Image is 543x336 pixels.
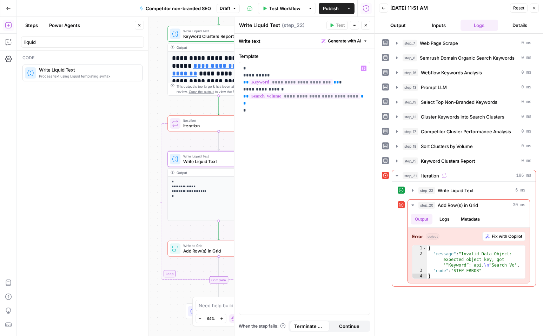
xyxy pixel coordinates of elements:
[421,84,447,91] span: Prompt LLM
[521,114,531,120] span: 0 ms
[403,143,418,150] span: step_18
[408,200,530,211] button: 30 ms
[438,202,478,209] span: Add Row(s) in Grid
[209,276,228,284] div: Complete
[392,155,536,167] button: 0 ms
[423,246,426,251] span: Toggle code folding, rows 1 through 4
[218,96,220,115] g: Edge from step_15 to step_21
[418,187,435,194] span: step_22
[328,38,361,44] span: Generate with AI
[412,233,423,240] strong: Error
[392,52,536,63] button: 0 ms
[403,172,418,179] span: step_21
[336,22,345,28] span: Test
[24,39,141,46] input: Search steps
[421,113,504,120] span: Cluster Keywords into Search Clusters
[177,45,252,50] div: Output
[319,3,343,14] button: Publish
[167,276,270,284] div: Complete
[183,118,251,123] span: Iteration
[189,89,214,93] span: Copy the output
[239,323,286,329] a: When the step fails:
[239,53,370,60] label: Template
[183,158,250,165] span: Write Liquid Text
[412,274,427,279] div: 4
[521,69,531,76] span: 0 ms
[183,153,250,159] span: Write Liquid Text
[183,243,250,248] span: Write to Grid
[22,55,143,61] div: Code
[420,20,458,31] button: Inputs
[521,40,531,46] span: 0 ms
[218,6,220,25] g: Edge from step_18 to step_15
[177,170,252,175] div: Output
[482,232,525,241] button: Fix with Copilot
[234,34,375,48] div: Write text
[521,128,531,135] span: 0 ms
[339,323,359,330] span: Continue
[183,28,251,34] span: Write Liquid Text
[418,202,435,209] span: step_20
[516,173,531,179] span: 186 ms
[167,303,270,319] div: EndOutput
[392,170,536,181] button: 186 ms
[501,20,539,31] button: Details
[457,214,484,224] button: Metadata
[521,99,531,105] span: 0 ms
[421,128,511,135] span: Competitor Cluster Performance Analysis
[239,22,280,29] textarea: Write Liquid Text
[438,187,474,194] span: Write Liquid Text
[183,122,251,129] span: Iteration
[392,82,536,93] button: 0 ms
[403,99,418,106] span: step_19
[323,5,339,12] span: Publish
[183,248,250,254] span: Add Row(s) in Grid
[392,182,536,286] div: 186 ms
[403,84,418,91] span: step_13
[408,185,530,196] button: 6 ms
[135,3,215,14] button: Competitor non-branded SEO
[515,187,525,194] span: 6 ms
[403,128,418,135] span: step_17
[403,54,417,61] span: step_8
[207,316,215,321] span: 94%
[403,113,418,120] span: step_12
[421,69,482,76] span: Webflow Keywords Analysis
[379,20,417,31] button: Output
[421,99,497,106] span: Select Top Non-Branded Keywords
[183,33,251,40] span: Keyword Clusters Report
[146,5,211,12] span: Competitor non-branded SEO
[403,69,418,76] span: step_16
[513,5,524,11] span: Reset
[282,22,305,29] span: ( step_22 )
[392,38,536,49] button: 0 ms
[220,5,230,12] span: Draft
[421,157,475,164] span: Keyword Clusters Report
[426,233,439,240] span: object
[392,111,536,122] button: 0 ms
[435,214,454,224] button: Logs
[392,126,536,137] button: 0 ms
[461,20,498,31] button: Logs
[521,143,531,149] span: 0 ms
[167,115,270,131] div: LoopErrorIterationIterationStep 21
[217,4,240,13] button: Draft
[294,323,325,330] span: Terminate Workflow
[420,40,458,47] span: Web Page Scrape
[492,233,522,240] span: Fix with Copilot
[218,283,220,302] g: Edge from step_21-iteration-end to end
[392,67,536,78] button: 0 ms
[411,214,432,224] button: Output
[269,5,300,12] span: Test Workflow
[403,40,417,47] span: step_7
[412,251,427,268] div: 2
[21,20,42,31] button: Steps
[412,268,427,274] div: 3
[39,73,137,79] span: Process text using Liquid templating syntax
[45,20,84,31] button: Power Agents
[39,66,137,73] span: Write Liquid Text
[392,141,536,152] button: 0 ms
[521,84,531,90] span: 0 ms
[330,321,369,332] button: Continue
